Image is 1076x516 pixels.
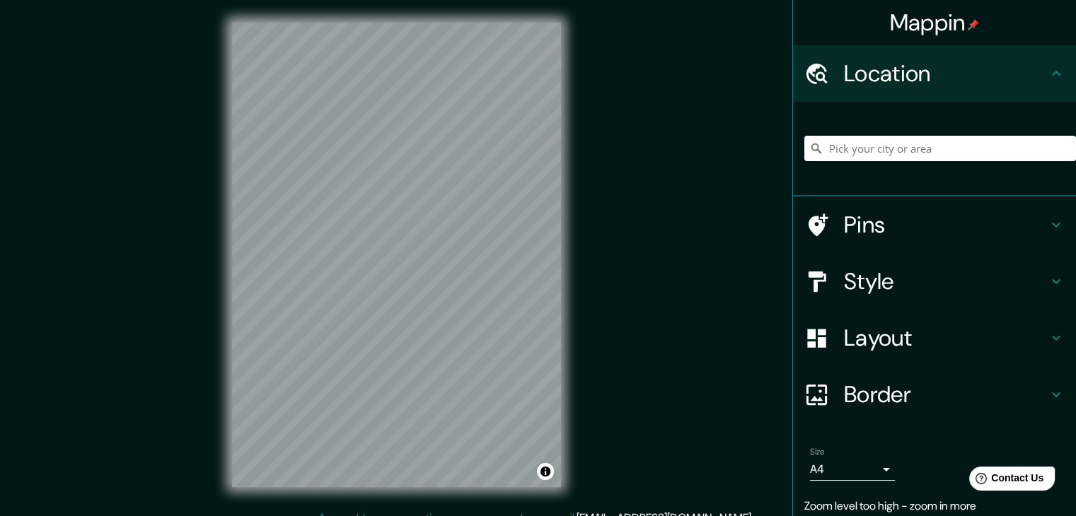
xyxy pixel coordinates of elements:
button: Toggle attribution [537,463,554,480]
div: Style [793,253,1076,310]
img: pin-icon.png [968,19,979,30]
h4: Mappin [890,8,980,37]
h4: Style [844,267,1048,295]
h4: Pins [844,211,1048,239]
h4: Border [844,380,1048,409]
div: Pins [793,197,1076,253]
iframe: Help widget launcher [950,461,1060,500]
div: Layout [793,310,1076,366]
p: Zoom level too high - zoom in more [804,498,1065,515]
div: A4 [810,458,895,481]
div: Location [793,45,1076,102]
div: Border [793,366,1076,423]
h4: Layout [844,324,1048,352]
input: Pick your city or area [804,136,1076,161]
canvas: Map [232,23,561,487]
h4: Location [844,59,1048,88]
label: Size [810,446,825,458]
